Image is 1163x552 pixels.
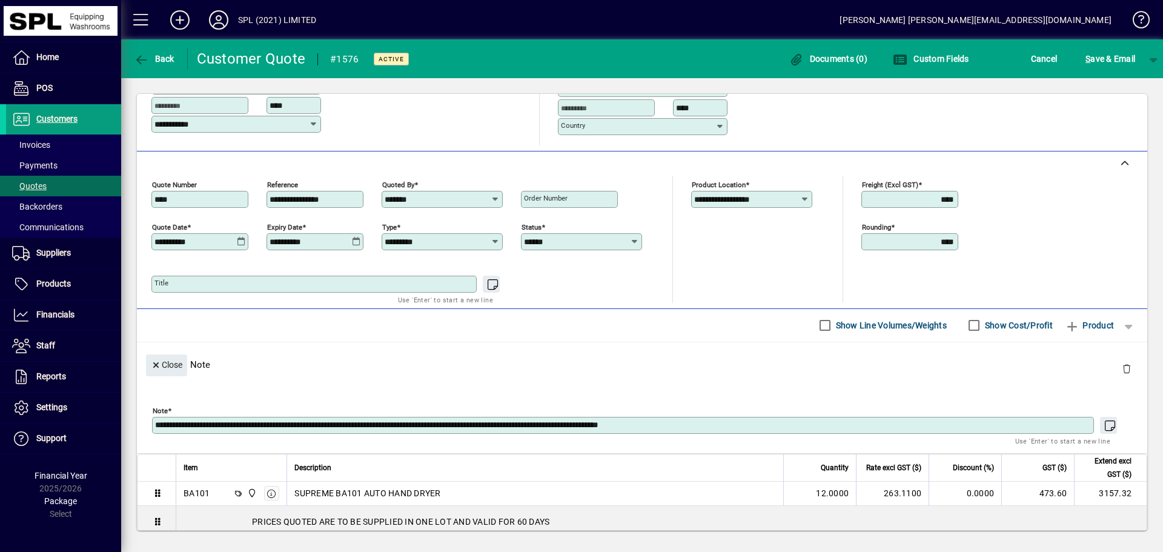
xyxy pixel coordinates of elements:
td: 3157.32 [1074,482,1147,506]
div: 263.1100 [864,487,921,499]
mat-label: Product location [692,180,746,188]
button: Delete [1112,354,1141,384]
span: Rate excl GST ($) [866,461,921,474]
mat-label: Reference [267,180,298,188]
span: Package [44,496,77,506]
button: Cancel [1028,48,1061,70]
mat-label: Expiry date [267,222,302,231]
span: Custom Fields [893,54,969,64]
span: S [1085,54,1090,64]
span: Back [134,54,174,64]
span: POS [36,83,53,93]
span: Quantity [821,461,849,474]
span: Customers [36,114,78,124]
mat-hint: Use 'Enter' to start a new line [398,293,493,307]
a: Reports [6,362,121,392]
span: Settings [36,402,67,412]
span: Discount (%) [953,461,994,474]
app-page-header-button: Back [121,48,188,70]
span: Documents (0) [789,54,867,64]
span: Financials [36,310,75,319]
span: SUPREME BA101 AUTO HAND DRYER [294,487,440,499]
button: Profile [199,9,238,31]
td: 0.0000 [929,482,1001,506]
button: Product [1059,314,1120,336]
span: Quotes [12,181,47,191]
div: SPL (2021) LIMITED [238,10,316,30]
div: PRICES QUOTED ARE TO BE SUPPLIED IN ONE LOT AND VALID FOR 60 DAYS [176,506,1147,537]
span: Financial Year [35,471,87,481]
app-page-header-button: Close [143,359,190,370]
a: Knowledge Base [1124,2,1148,42]
span: Cancel [1031,49,1058,68]
button: Custom Fields [890,48,972,70]
mat-label: Quote number [152,180,197,188]
a: Home [6,42,121,73]
div: [PERSON_NAME] [PERSON_NAME][EMAIL_ADDRESS][DOMAIN_NAME] [840,10,1112,30]
span: ave & Email [1085,49,1135,68]
span: SPL (2021) Limited [244,487,258,500]
span: Close [151,355,182,375]
mat-label: Rounding [862,222,891,231]
button: Add [161,9,199,31]
a: Products [6,269,121,299]
span: Products [36,279,71,288]
mat-label: Freight (excl GST) [862,180,918,188]
span: Item [184,461,198,474]
span: Backorders [12,202,62,211]
div: BA101 [184,487,210,499]
a: Payments [6,155,121,176]
div: Note [137,342,1147,387]
div: #1576 [330,50,359,69]
a: Financials [6,300,121,330]
a: Communications [6,217,121,238]
mat-label: Note [153,406,168,414]
span: 12.0000 [816,487,849,499]
span: GST ($) [1042,461,1067,474]
a: Invoices [6,135,121,155]
a: POS [6,73,121,104]
span: Staff [36,341,55,350]
mat-label: Type [382,222,397,231]
button: Close [146,354,187,376]
span: Reports [36,371,66,381]
mat-hint: Use 'Enter' to start a new line [1015,434,1110,448]
td: 473.60 [1001,482,1074,506]
div: Customer Quote [197,49,306,68]
mat-label: Status [522,222,542,231]
mat-label: Country [561,121,585,130]
span: Home [36,52,59,62]
span: Product [1065,316,1114,335]
a: Quotes [6,176,121,196]
span: Suppliers [36,248,71,258]
app-page-header-button: Delete [1112,363,1141,374]
label: Show Line Volumes/Weights [833,319,947,331]
mat-label: Title [154,279,168,287]
span: Support [36,433,67,443]
mat-label: Quoted by [382,180,414,188]
a: Support [6,424,121,454]
span: Extend excl GST ($) [1082,454,1132,481]
span: Communications [12,222,84,232]
button: Back [131,48,177,70]
mat-label: Quote date [152,222,187,231]
span: Payments [12,161,58,170]
a: Staff [6,331,121,361]
a: Backorders [6,196,121,217]
a: Settings [6,393,121,423]
span: Invoices [12,140,50,150]
span: Description [294,461,331,474]
label: Show Cost/Profit [982,319,1053,331]
mat-label: Order number [524,194,568,202]
a: Suppliers [6,238,121,268]
button: Documents (0) [786,48,870,70]
span: Active [379,55,404,63]
button: Save & Email [1079,48,1141,70]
